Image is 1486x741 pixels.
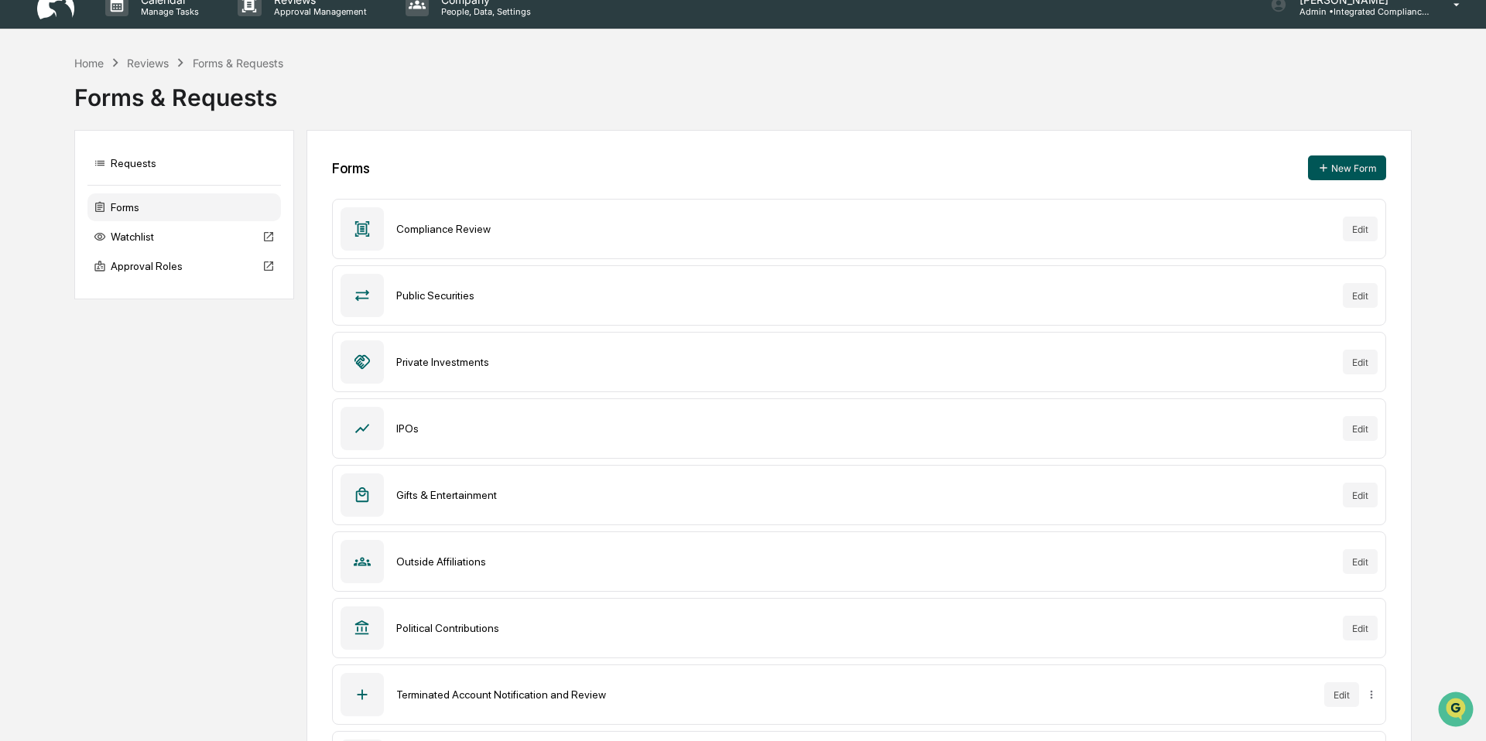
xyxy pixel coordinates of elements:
[396,489,1330,501] div: Gifts & Entertainment
[396,223,1330,235] div: Compliance Review
[87,193,281,221] div: Forms
[127,56,169,70] div: Reviews
[74,71,1412,111] div: Forms & Requests
[1343,283,1378,308] button: Edit
[429,6,539,17] p: People, Data, Settings
[53,134,196,146] div: We're available if you need us!
[87,223,281,251] div: Watchlist
[193,56,283,70] div: Forms & Requests
[396,289,1330,302] div: Public Securities
[262,6,375,17] p: Approval Management
[128,195,192,210] span: Attestations
[1343,350,1378,374] button: Edit
[31,224,98,240] span: Data Lookup
[106,189,198,217] a: 🗄️Attestations
[1436,690,1478,732] iframe: Open customer support
[112,196,125,209] div: 🗄️
[87,149,281,177] div: Requests
[128,6,207,17] p: Manage Tasks
[1324,682,1359,707] button: Edit
[263,123,282,142] button: Start new chat
[31,195,100,210] span: Preclearance
[396,688,1312,701] div: Terminated Account Notification and Review
[74,56,104,70] div: Home
[1287,6,1431,17] p: Admin • Integrated Compliance Advisors - Consultants
[1343,549,1378,574] button: Edit
[1343,217,1378,241] button: Edit
[154,262,187,274] span: Pylon
[1343,416,1378,441] button: Edit
[109,261,187,274] a: Powered byPylon
[1308,155,1386,180] button: New Form
[396,356,1330,368] div: Private Investments
[1343,616,1378,640] button: Edit
[9,218,104,246] a: 🔎Data Lookup
[53,118,254,134] div: Start new chat
[15,118,43,146] img: 1746055101610-c473b297-6a78-478c-a979-82029cc54cd1
[87,252,281,280] div: Approval Roles
[9,189,106,217] a: 🖐️Preclearance
[332,160,370,176] div: Forms
[396,622,1330,634] div: Political Contributions
[1343,483,1378,507] button: Edit
[396,422,1330,435] div: IPOs
[396,555,1330,568] div: Outside Affiliations
[15,196,28,209] div: 🖐️
[15,32,282,57] p: How can we help?
[15,226,28,238] div: 🔎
